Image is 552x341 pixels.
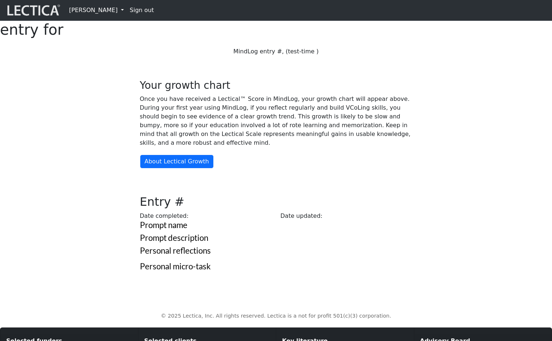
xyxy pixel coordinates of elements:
[140,262,412,272] h3: Personal micro-task
[140,47,412,56] p: MindLog entry #, (test-time )
[140,246,412,256] h3: Personal reflections
[5,3,60,17] img: lecticalive
[127,3,157,18] a: Sign out
[39,312,513,320] p: © 2025 Lectica, Inc. All rights reserved. Lectica is a not for profit 501(c)(3) corporation.
[140,95,412,147] p: Once you have received a Lectical™ Score in MindLog, your growth chart will appear above. During ...
[140,212,189,220] label: Date completed:
[66,3,127,18] a: [PERSON_NAME]
[136,195,417,209] h2: Entry #
[140,155,214,168] button: About Lectical Growth
[140,220,412,230] h3: Prompt name
[276,212,417,220] div: Date updated:
[140,79,412,92] h3: Your growth chart
[140,233,412,243] h3: Prompt description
